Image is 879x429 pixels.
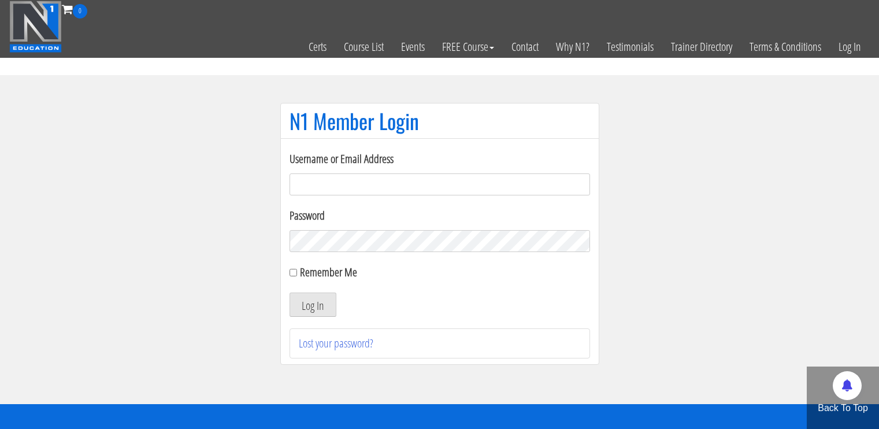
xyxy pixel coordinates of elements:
label: Remember Me [300,264,357,280]
a: Events [392,19,433,75]
button: Log In [290,293,336,317]
h1: N1 Member Login [290,109,590,132]
a: Certs [300,19,335,75]
a: Why N1? [547,19,598,75]
a: Log In [830,19,870,75]
a: Trainer Directory [662,19,741,75]
a: Terms & Conditions [741,19,830,75]
a: Lost your password? [299,335,373,351]
label: Username or Email Address [290,150,590,168]
a: 0 [62,1,87,17]
a: FREE Course [433,19,503,75]
span: 0 [73,4,87,19]
a: Contact [503,19,547,75]
label: Password [290,207,590,224]
img: n1-education [9,1,62,53]
a: Testimonials [598,19,662,75]
a: Course List [335,19,392,75]
p: Back To Top [807,401,879,415]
